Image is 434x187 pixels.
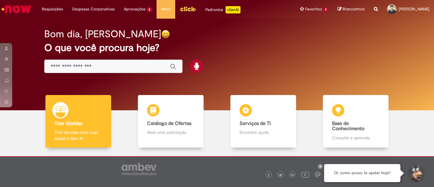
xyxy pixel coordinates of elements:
img: logo_footer_ambev_rotulo_gray.png [121,163,157,175]
img: logo_footer_workplace.png [315,172,320,177]
a: Base de Conhecimento Consulte e aprenda [309,95,402,148]
span: 2 [323,7,328,12]
b: Catálogo de Ofertas [147,120,191,127]
p: Consulte e aprenda [332,135,379,141]
img: happy-face.png [161,30,170,38]
span: Aprovações [124,6,146,12]
p: Encontre ajuda [240,129,287,135]
img: click_logo_yellow_360x200.png [180,4,196,13]
b: Tirar dúvidas [55,120,82,127]
button: Iniciar Conversa de Suporte [407,164,425,182]
span: [PERSON_NAME] [399,6,429,12]
a: Tirar dúvidas Tirar dúvidas com Lupi Assist e Gen Ai [32,95,125,148]
span: Favoritos [305,6,322,12]
p: Tirar dúvidas com Lupi Assist e Gen Ai [55,129,102,141]
img: logo_footer_linkedin.png [291,173,294,177]
b: Base de Conhecimento [332,120,364,132]
b: Serviços de TI [240,120,271,127]
span: Rascunhos [343,6,365,12]
p: +GenAi [226,6,241,13]
h2: Bom dia, [PERSON_NAME] [44,29,161,39]
img: logo_footer_facebook.png [267,174,270,177]
img: logo_footer_twitter.png [279,174,282,177]
img: ServiceNow [1,3,32,15]
h2: O que você procura hoje? [44,42,390,53]
span: 2 [147,7,152,12]
div: Oi, como posso te ajudar hoje? [324,164,400,182]
img: logo_footer_youtube.png [301,170,309,178]
span: Despesas Corporativas [72,6,115,12]
a: Catálogo de Ofertas Abra uma solicitação [125,95,217,148]
span: More [161,6,171,12]
a: Serviços de TI Encontre ajuda [217,95,309,148]
span: Requisições [42,6,63,12]
div: Padroniza [205,6,241,13]
p: Abra uma solicitação [147,129,194,135]
a: Rascunhos [338,6,365,12]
